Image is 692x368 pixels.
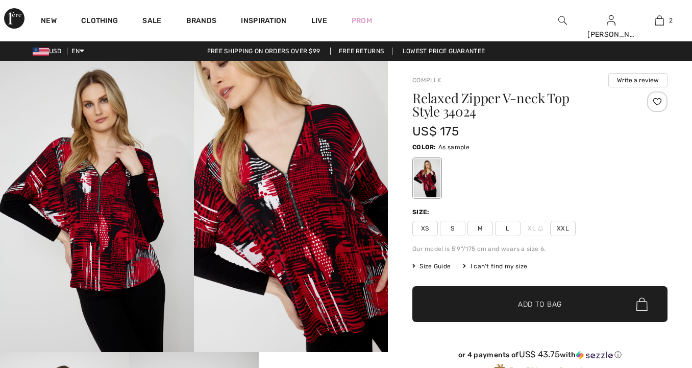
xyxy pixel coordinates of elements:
div: [PERSON_NAME] [587,29,635,40]
a: Free Returns [330,48,393,55]
a: Sale [142,16,161,27]
span: XXL [550,221,576,236]
a: Brands [186,16,217,27]
span: Size Guide [412,262,451,271]
a: Free shipping on orders over $99 [199,48,329,55]
a: 2 [636,14,683,27]
img: US Dollar [33,48,49,56]
img: My Bag [655,14,664,27]
div: I can't find my size [463,262,527,271]
span: 2 [669,16,673,25]
img: My Info [607,14,615,27]
span: USD [33,48,65,55]
div: As sample [414,159,440,197]
span: As sample [438,144,469,151]
img: Relaxed Zipper V-Neck Top Style 34024. 2 [194,61,388,352]
button: Write a review [608,73,668,87]
div: or 4 payments ofUS$ 43.75withSezzle Click to learn more about Sezzle [412,350,668,363]
a: Clothing [81,16,118,27]
span: XL [523,221,548,236]
div: Our model is 5'9"/175 cm and wears a size 6. [412,244,668,254]
img: ring-m.svg [538,226,543,231]
img: search the website [558,14,567,27]
div: or 4 payments of with [412,350,668,360]
img: Sezzle [576,351,613,360]
button: Add to Bag [412,286,668,322]
span: S [440,221,465,236]
span: US$ 175 [412,124,459,139]
span: US$ 43.75 [519,349,560,359]
span: Color: [412,144,436,151]
span: L [495,221,521,236]
a: Lowest Price Guarantee [394,48,493,55]
a: Sign In [607,15,615,25]
span: Inspiration [241,16,286,27]
div: Size: [412,208,432,217]
span: M [467,221,493,236]
img: 1ère Avenue [4,8,24,29]
a: New [41,16,57,27]
span: Add to Bag [518,299,562,310]
a: Live [311,15,327,26]
a: Compli K [412,77,441,84]
a: Prom [352,15,372,26]
span: EN [71,48,84,55]
h1: Relaxed Zipper V-neck Top Style 34024 [412,91,625,118]
span: XS [412,221,438,236]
